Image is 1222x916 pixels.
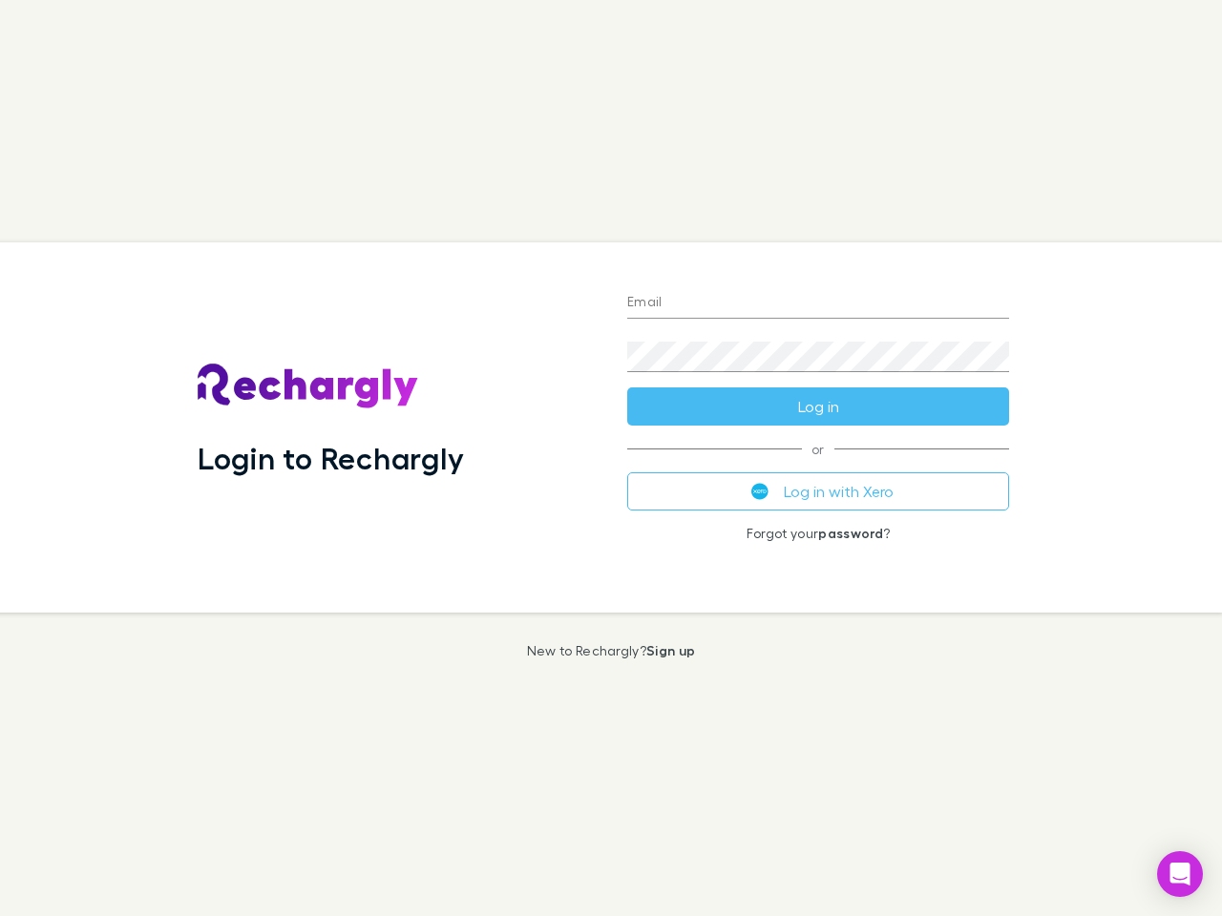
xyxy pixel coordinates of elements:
a: password [818,525,883,541]
a: Sign up [646,642,695,658]
button: Log in with Xero [627,472,1009,510]
p: Forgot your ? [627,526,1009,541]
p: New to Rechargly? [527,643,696,658]
span: or [627,448,1009,449]
button: Log in [627,387,1009,426]
div: Open Intercom Messenger [1157,851,1203,897]
img: Xero's logo [751,483,769,500]
img: Rechargly's Logo [198,364,419,409]
h1: Login to Rechargly [198,440,464,476]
